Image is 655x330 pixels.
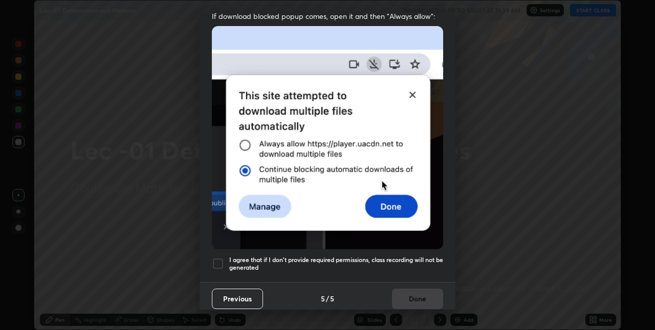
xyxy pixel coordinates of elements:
h5: I agree that if I don't provide required permissions, class recording will not be generated [229,256,443,272]
span: If download blocked popup comes, open it and then "Always allow": [212,11,443,21]
img: downloads-permission-blocked.gif [212,26,443,249]
h4: 5 [330,293,334,304]
button: Previous [212,289,263,309]
h4: / [326,293,329,304]
h4: 5 [321,293,325,304]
